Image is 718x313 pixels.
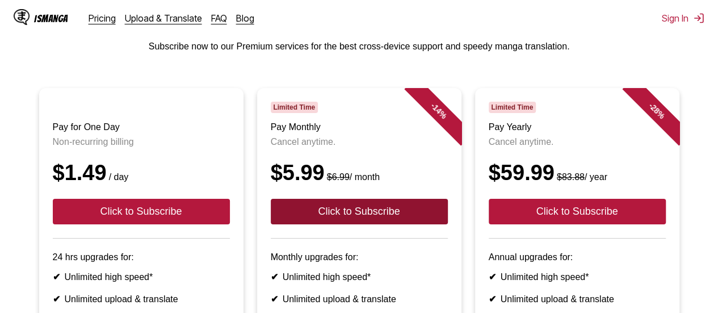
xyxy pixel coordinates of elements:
b: ✔ [53,272,60,282]
b: ✔ [271,272,278,282]
li: Unlimited upload & translate [53,294,230,304]
div: - 14 % [404,77,472,145]
h3: Pay Monthly [271,122,448,132]
button: Click to Subscribe [53,199,230,224]
b: ✔ [489,272,496,282]
img: Sign out [693,12,704,24]
span: Limited Time [271,102,318,113]
b: ✔ [53,294,60,304]
div: $1.49 [53,161,230,185]
li: Unlimited upload & translate [271,294,448,304]
div: $5.99 [271,161,448,185]
p: Non-recurring billing [53,137,230,147]
p: Subscribe now to our Premium services for the best cross-device support and speedy manga translat... [9,41,709,52]
img: IsManga Logo [14,9,30,25]
small: / month [325,172,380,182]
small: / year [555,172,607,182]
s: $6.99 [327,172,350,182]
li: Unlimited upload & translate [489,294,666,304]
div: - 28 % [622,77,690,145]
h3: Pay Yearly [489,122,666,132]
p: Cancel anytime. [489,137,666,147]
button: Click to Subscribe [271,199,448,224]
li: Unlimited high speed* [489,272,666,282]
div: IsManga [34,13,68,24]
a: Upload & Translate [125,12,202,24]
b: ✔ [271,294,278,304]
a: Pricing [89,12,116,24]
b: ✔ [489,294,496,304]
s: $83.88 [557,172,585,182]
p: Monthly upgrades for: [271,252,448,262]
h3: Pay for One Day [53,122,230,132]
a: IsManga LogoIsManga [14,9,89,27]
li: Unlimited high speed* [53,272,230,282]
p: 24 hrs upgrades for: [53,252,230,262]
li: Unlimited high speed* [271,272,448,282]
small: / day [107,172,129,182]
p: Annual upgrades for: [489,252,666,262]
button: Click to Subscribe [489,199,666,224]
button: Sign In [662,12,704,24]
a: Blog [236,12,254,24]
a: FAQ [211,12,227,24]
div: $59.99 [489,161,666,185]
span: Limited Time [489,102,536,113]
p: Cancel anytime. [271,137,448,147]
